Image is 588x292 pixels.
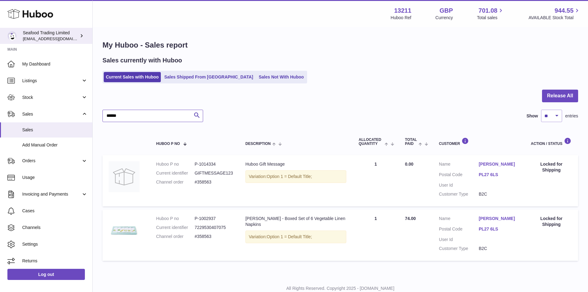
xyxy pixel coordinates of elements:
div: Locked for Shipping [531,161,572,173]
span: Cases [22,208,88,214]
span: Sales [22,127,88,133]
div: Locked for Shipping [531,216,572,227]
span: Stock [22,95,81,100]
dt: Postal Code [439,172,479,179]
dt: Customer Type [439,191,479,197]
img: online@rickstein.com [7,31,17,40]
dd: #358563 [194,179,233,185]
div: Seafood Trading Limited [23,30,78,42]
dt: User Id [439,237,479,243]
td: 1 [352,209,399,261]
span: Option 1 = Default Title; [267,234,312,239]
span: 74.00 [405,216,416,221]
span: 701.08 [478,6,497,15]
strong: GBP [440,6,453,15]
span: Total paid [405,138,417,146]
strong: 13211 [394,6,411,15]
div: Action / Status [531,138,572,146]
span: AVAILABLE Stock Total [528,15,581,21]
span: ALLOCATED Quantity [359,138,383,146]
button: Release All [542,90,578,102]
dt: User Id [439,182,479,188]
dd: GIFTMESSAGE123 [194,170,233,176]
span: entries [565,113,578,119]
dd: 7229530407075 [194,225,233,231]
h1: My Huboo - Sales report [102,40,578,50]
span: Sales [22,111,81,117]
dt: Customer Type [439,246,479,252]
span: Invoicing and Payments [22,191,81,197]
dt: Current identifier [156,225,195,231]
img: no-photo.jpg [109,161,140,192]
dd: B2C [479,191,519,197]
dd: B2C [479,246,519,252]
a: [PERSON_NAME] [479,216,519,222]
span: Channels [22,225,88,231]
dt: Name [439,161,479,169]
span: Listings [22,78,81,84]
a: PL27 6LS [479,226,519,232]
dt: Postal Code [439,226,479,234]
dt: Huboo P no [156,161,195,167]
span: Usage [22,175,88,180]
img: Setof6seafoodnapkins.jpg [109,216,140,247]
span: Option 1 = Default Title; [267,174,312,179]
span: Description [245,142,271,146]
span: 0.00 [405,162,413,167]
dt: Channel order [156,179,195,185]
h2: Sales currently with Huboo [102,56,182,65]
div: Huboo Ref [391,15,411,21]
div: Currency [436,15,453,21]
dt: Channel order [156,234,195,239]
span: Returns [22,258,88,264]
a: PL27 6LS [479,172,519,178]
span: Total sales [477,15,504,21]
span: 944.55 [555,6,573,15]
dt: Huboo P no [156,216,195,222]
a: 944.55 AVAILABLE Stock Total [528,6,581,21]
dt: Name [439,216,479,223]
dd: P-1002937 [194,216,233,222]
dd: #358563 [194,234,233,239]
td: 1 [352,155,399,206]
dt: Current identifier [156,170,195,176]
div: Variation: [245,170,346,183]
label: Show [527,113,538,119]
div: Customer [439,138,519,146]
dd: P-1014334 [194,161,233,167]
span: [EMAIL_ADDRESS][DOMAIN_NAME] [23,36,91,41]
p: All Rights Reserved. Copyright 2025 - [DOMAIN_NAME] [98,286,583,291]
span: My Dashboard [22,61,88,67]
div: Variation: [245,231,346,243]
span: Orders [22,158,81,164]
span: Huboo P no [156,142,180,146]
a: Sales Shipped From [GEOGRAPHIC_DATA] [162,72,255,82]
span: Add Manual Order [22,142,88,148]
a: [PERSON_NAME] [479,161,519,167]
div: [PERSON_NAME] - Boxed Set of 6 Vegetable Linen Napkins [245,216,346,227]
span: Settings [22,241,88,247]
a: Sales Not With Huboo [256,72,306,82]
a: Log out [7,269,85,280]
a: Current Sales with Huboo [104,72,161,82]
a: 701.08 Total sales [477,6,504,21]
div: Huboo Gift Message [245,161,346,167]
